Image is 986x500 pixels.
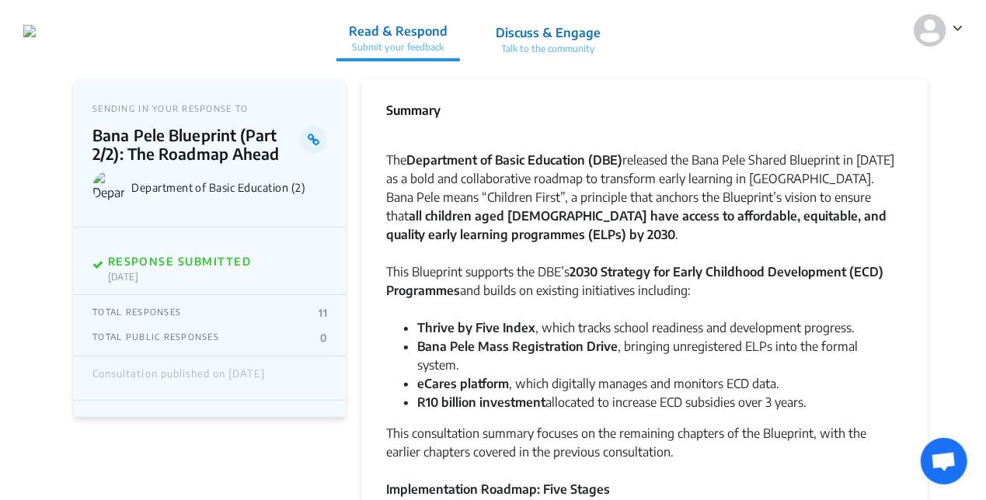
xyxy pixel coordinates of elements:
strong: 2030 Strategy for Early Childhood Development (ECD) Programmes [386,264,883,298]
strong: investment [479,394,545,410]
strong: all children aged [DEMOGRAPHIC_DATA] have access to affordable, equitable, and quality early lear... [386,208,887,242]
p: 0 [320,332,327,344]
strong: Implementation Roadmap: Five Stages [386,481,610,497]
p: Summary [386,101,441,120]
li: allocated to increase ECD subsidies over 3 years. [417,393,903,411]
li: , bringing unregistered ELPs into the formal system. [417,337,903,374]
div: Consultation published on [DATE] [92,368,265,388]
li: , which digitally manages and monitors ECD data. [417,374,903,393]
p: [DATE] [108,271,251,283]
div: Open chat [921,438,967,484]
p: RESPONSE SUBMITTED [108,255,251,268]
p: Discuss & Engage [496,23,601,42]
strong: Department of Basic Education (DBE) [406,152,622,168]
p: TOTAL PUBLIC RESPONSES [92,332,219,344]
strong: Bana Pele Mass Registration Drive [417,339,618,354]
img: Department of Basic Education (2) logo [92,171,125,203]
img: person-default.svg [914,14,946,47]
p: SENDING IN YOUR RESPONSE TO [92,103,327,113]
p: 11 [319,307,327,319]
img: 2wffpoq67yek4o5dgscb6nza9j7d [23,25,36,37]
p: TOTAL RESPONSES [92,307,181,319]
div: This consultation summary focuses on the remaining chapters of the Blueprint, with the earlier ch... [386,424,903,480]
p: Talk to the community [496,42,601,56]
li: , which tracks school readiness and development progress. [417,318,903,337]
div: This Blueprint supports the DBE’s and builds on existing initiatives including: [386,262,903,318]
p: Read & Respond [349,22,448,40]
div: The released the Bana Pele Shared Blueprint in [DATE] as a bold and collaborative roadmap to tran... [386,151,903,262]
p: Bana Pele Blueprint (Part 2/2): The Roadmap Ahead [92,126,300,163]
strong: eCares platform [417,376,509,391]
p: Submit your feedback [349,40,448,54]
strong: Thrive by Five Index [417,320,535,335]
strong: R10 billion [417,394,476,410]
p: Department of Basic Education (2) [131,181,327,194]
